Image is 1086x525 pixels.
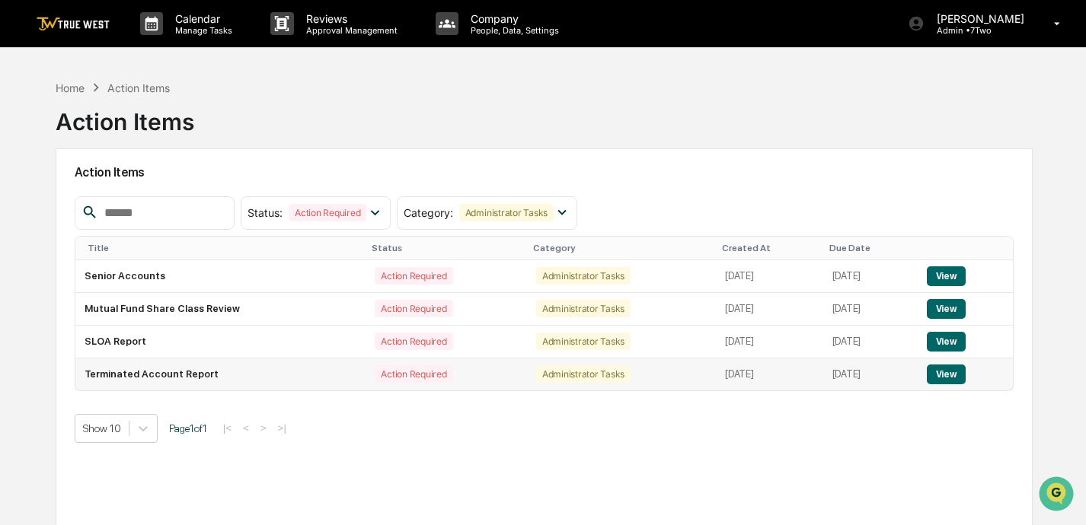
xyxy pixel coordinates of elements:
[927,270,966,282] a: View
[75,293,366,326] td: Mutual Fund Share Class Review
[375,332,452,350] div: Action Required
[30,299,96,314] span: Data Lookup
[56,81,85,94] div: Home
[372,243,521,253] div: Status
[536,300,631,317] div: Administrator Tasks
[294,12,405,25] p: Reviews
[152,336,184,348] span: Pylon
[927,368,966,380] a: View
[533,243,710,253] div: Category
[823,358,918,390] td: [DATE]
[37,17,110,31] img: logo
[927,299,966,319] button: View
[458,25,567,36] p: People, Data, Settings
[15,32,277,56] p: How can we help?
[823,293,918,326] td: [DATE]
[1037,475,1078,516] iframe: Open customer support
[75,260,366,293] td: Senior Accounts
[927,303,966,314] a: View
[126,270,189,285] span: Attestations
[56,96,194,135] div: Action Items
[294,25,405,36] p: Approval Management
[925,12,1032,25] p: [PERSON_NAME]
[219,422,236,434] button: |<
[69,132,209,144] div: We're available if you need us!
[169,422,207,434] span: Page 1 of 1
[375,267,452,285] div: Action Required
[236,166,277,184] button: See all
[256,422,271,434] button: >
[404,206,453,219] span: Category :
[15,169,102,181] div: Past conversations
[375,300,452,317] div: Action Required
[927,336,966,347] a: View
[126,207,132,219] span: •
[375,365,452,383] div: Action Required
[716,260,823,293] td: [DATE]
[135,207,166,219] span: [DATE]
[15,272,27,284] div: 🖐️
[104,264,195,291] a: 🗄️Attestations
[289,204,366,221] div: Action Required
[536,365,631,383] div: Administrator Tasks
[75,358,366,390] td: Terminated Account Report
[823,260,918,293] td: [DATE]
[458,12,567,25] p: Company
[536,332,631,350] div: Administrator Tasks
[107,81,170,94] div: Action Items
[15,116,43,144] img: 1746055101610-c473b297-6a78-478c-a979-82029cc54cd1
[32,116,59,144] img: 8933085812038_c878075ebb4cc5468115_72.jpg
[722,243,817,253] div: Created At
[163,12,240,25] p: Calendar
[110,272,123,284] div: 🗄️
[15,192,40,217] img: Vicki
[536,267,631,285] div: Administrator Tasks
[163,25,240,36] p: Manage Tasks
[15,301,27,313] div: 🔎
[927,332,966,352] button: View
[716,293,823,326] td: [DATE]
[30,270,98,285] span: Preclearance
[829,243,912,253] div: Due Date
[927,266,966,286] button: View
[259,121,277,139] button: Start new chat
[716,358,823,390] td: [DATE]
[273,422,291,434] button: >|
[823,326,918,358] td: [DATE]
[238,422,254,434] button: <
[248,206,283,219] span: Status :
[9,264,104,291] a: 🖐️Preclearance
[75,165,1014,180] h2: Action Items
[47,207,123,219] span: [PERSON_NAME]
[75,326,366,358] td: SLOA Report
[925,25,1032,36] p: Admin • 7Two
[927,364,966,384] button: View
[88,243,360,253] div: Title
[716,326,823,358] td: [DATE]
[459,204,554,221] div: Administrator Tasks
[107,336,184,348] a: Powered byPylon
[69,116,250,132] div: Start new chat
[9,293,102,320] a: 🔎Data Lookup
